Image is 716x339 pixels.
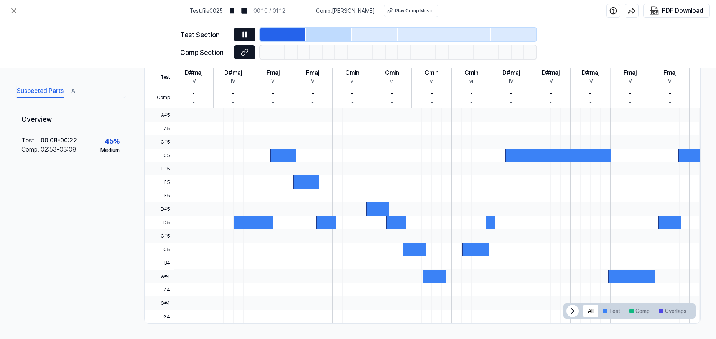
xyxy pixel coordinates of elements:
button: All [71,85,77,98]
div: vi [351,78,354,86]
button: Comp [625,305,654,317]
span: G#5 [145,135,174,149]
div: - [311,98,314,106]
div: V [271,78,275,86]
div: Play Comp Music [395,7,433,14]
div: - [391,89,393,98]
div: - [470,89,473,98]
div: - [510,98,512,106]
div: IV [231,78,235,86]
span: G4 [145,310,174,323]
div: - [550,89,552,98]
button: Suspected Parts [17,85,64,98]
span: D#5 [145,202,174,216]
div: V [629,78,632,86]
div: - [272,89,274,98]
div: Test Section [180,30,229,40]
div: vi [469,78,473,86]
span: G5 [145,149,174,162]
div: - [510,89,512,98]
div: IV [509,78,514,86]
div: - [470,98,472,106]
div: Test . [21,136,41,145]
div: V [311,78,314,86]
div: - [629,89,632,98]
span: A4 [145,283,174,296]
div: vi [390,78,394,86]
span: D5 [145,216,174,229]
span: Comp . [PERSON_NAME] [316,7,375,15]
div: Fmaj [663,68,676,78]
div: 45 % [105,136,120,146]
div: Fmaj [306,68,319,78]
span: C5 [145,243,174,256]
div: D#maj [502,68,520,78]
span: Test [145,67,174,88]
div: Gmin [385,68,399,78]
div: 00:08 - 00:22 [41,136,77,145]
div: Comp Section [180,47,229,58]
div: V [668,78,672,86]
img: share [628,7,635,15]
img: pause [228,7,236,15]
div: - [192,89,195,98]
div: vi [430,78,434,86]
div: - [550,98,552,106]
button: Test [598,305,625,317]
span: E5 [145,189,174,202]
img: help [609,7,617,15]
div: IV [191,78,196,86]
span: A#5 [145,108,174,122]
div: 00:10 / 01:12 [253,7,285,15]
div: - [391,98,393,106]
span: A5 [145,122,174,135]
div: IV [548,78,553,86]
div: - [232,98,234,106]
div: Comp . [21,145,41,154]
div: - [193,98,195,106]
div: D#maj [582,68,599,78]
div: - [351,98,354,106]
span: G#4 [145,296,174,310]
div: - [311,89,314,98]
span: A#4 [145,270,174,283]
span: Comp [145,88,174,108]
div: Fmaj [267,68,280,78]
button: All [583,305,598,317]
div: Medium [100,146,120,154]
div: - [589,98,592,106]
div: D#maj [542,68,560,78]
button: Overlaps [654,305,691,317]
span: F#5 [145,162,174,175]
span: Test . file0025 [190,7,223,15]
div: - [629,98,631,106]
button: PDF Download [648,4,705,17]
div: Gmin [425,68,439,78]
div: D#maj [185,68,202,78]
img: PDF Download [650,6,659,15]
div: - [668,89,671,98]
div: Overview [15,109,126,131]
span: C#5 [145,229,174,243]
span: B4 [145,256,174,270]
div: 02:53 - 03:08 [41,145,76,154]
div: D#maj [224,68,242,78]
div: - [351,89,354,98]
div: IV [588,78,593,86]
div: PDF Download [662,6,703,16]
div: - [430,89,433,98]
span: F5 [145,175,174,189]
div: Fmaj [624,68,637,78]
div: - [669,98,671,106]
div: - [272,98,274,106]
div: Gmin [464,68,479,78]
div: - [589,89,592,98]
div: Gmin [345,68,359,78]
div: - [431,98,433,106]
img: stop [240,7,248,15]
button: Play Comp Music [384,5,438,17]
div: - [232,89,235,98]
